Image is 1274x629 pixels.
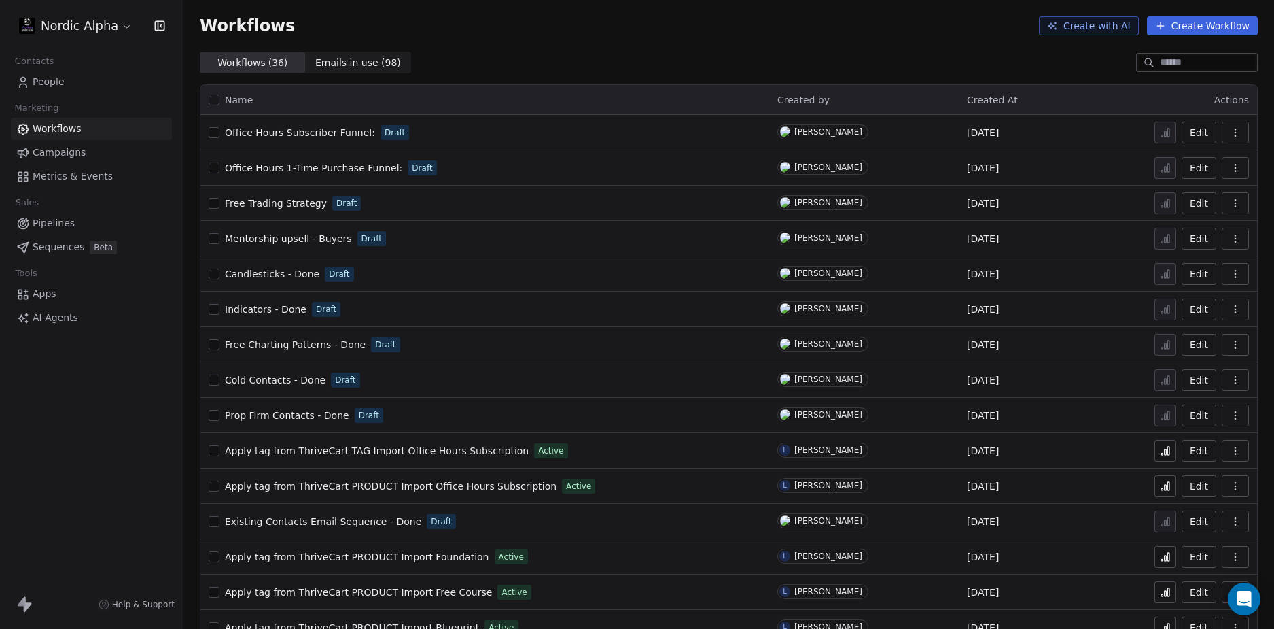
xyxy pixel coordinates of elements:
span: Beta [90,241,117,254]
span: [DATE] [967,267,999,281]
span: Metrics & Events [33,169,113,184]
button: Edit [1182,511,1216,532]
span: [DATE] [967,338,999,352]
a: Free Charting Patterns - Done [225,338,366,352]
div: [PERSON_NAME] [794,410,862,420]
span: People [33,75,65,89]
span: Prop Firm Contacts - Done [225,410,349,421]
span: Candlesticks - Done [225,269,319,279]
span: Draft [375,339,395,351]
span: Draft [431,515,451,528]
span: [DATE] [967,409,999,422]
button: Edit [1182,405,1216,426]
span: Apply tag from ThriveCart PRODUCT Import Foundation [225,551,489,562]
a: Edit [1182,581,1216,603]
a: Edit [1182,228,1216,250]
span: Active [538,445,563,457]
a: Free Trading Strategy [225,197,327,210]
a: Candlesticks - Done [225,267,319,281]
button: Edit [1182,546,1216,568]
span: [DATE] [967,126,999,139]
a: Campaigns [11,141,172,164]
span: Sequences [33,240,84,254]
img: S [780,268,790,279]
span: [DATE] [967,373,999,387]
img: S [780,374,790,385]
span: [DATE] [967,585,999,599]
span: Created At [967,95,1018,105]
span: Draft [336,197,357,209]
img: S [780,339,790,350]
button: Edit [1182,440,1216,462]
img: S [780,162,790,173]
a: AI Agents [11,307,172,329]
div: [PERSON_NAME] [794,339,862,349]
span: [DATE] [967,161,999,175]
a: Cold Contacts - Done [225,373,325,387]
a: Apply tag from ThriveCart PRODUCT Import Foundation [225,550,489,564]
div: L [783,445,787,456]
span: [DATE] [967,479,999,493]
a: Edit [1182,475,1216,497]
span: Active [501,586,527,598]
a: Apps [11,283,172,305]
a: Apply tag from ThriveCart TAG Import Office Hours Subscription [225,444,529,458]
div: [PERSON_NAME] [794,198,862,207]
button: Nordic Alpha [16,14,135,37]
a: Edit [1182,263,1216,285]
div: [PERSON_NAME] [794,481,862,490]
span: Actions [1214,95,1249,105]
span: [DATE] [967,515,999,528]
span: Free Trading Strategy [225,198,327,209]
a: Help & Support [99,599,175,610]
img: S [780,197,790,208]
button: Edit [1182,157,1216,179]
span: Pipelines [33,216,75,231]
span: Help & Support [112,599,175,610]
a: Edit [1182,334,1216,356]
img: S [780,233,790,243]
button: Create Workflow [1147,16,1258,35]
span: Tools [10,263,43,284]
div: [PERSON_NAME] [794,127,862,137]
span: Draft [359,409,379,422]
a: Mentorship upsell - Buyers [225,232,352,245]
span: Draft [385,126,405,139]
span: [DATE] [967,197,999,210]
span: Existing Contacts Email Sequence - Done [225,516,421,527]
a: Indicators - Done [225,303,306,316]
span: Apps [33,287,56,301]
span: Apply tag from ThriveCart PRODUCT Import Office Hours Subscription [225,481,556,492]
div: [PERSON_NAME] [794,587,862,596]
div: [PERSON_NAME] [794,551,862,561]
img: S [780,303,790,314]
div: [PERSON_NAME] [794,516,862,526]
span: Free Charting Patterns - Done [225,339,366,350]
span: Cold Contacts - Done [225,375,325,386]
img: S [780,515,790,526]
button: Edit [1182,192,1216,214]
div: [PERSON_NAME] [794,163,862,172]
span: Office Hours 1-Time Purchase Funnel: [225,163,402,173]
span: Workflows [33,122,82,136]
span: Draft [335,374,355,386]
span: Draft [329,268,349,280]
span: Marketing [9,98,65,118]
button: Edit [1182,122,1216,143]
a: Apply tag from ThriveCart PRODUCT Import Free Course [225,585,492,599]
div: [PERSON_NAME] [794,269,862,278]
a: Apply tag from ThriveCart PRODUCT Import Office Hours Subscription [225,479,556,493]
span: Office Hours Subscriber Funnel: [225,127,375,138]
div: [PERSON_NAME] [794,375,862,384]
span: Apply tag from ThriveCart PRODUCT Import Free Course [225,587,492,598]
span: [DATE] [967,444,999,458]
span: Campaigns [33,146,86,160]
a: Metrics & Events [11,165,172,188]
span: AI Agents [33,311,78,325]
span: Active [566,480,591,492]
